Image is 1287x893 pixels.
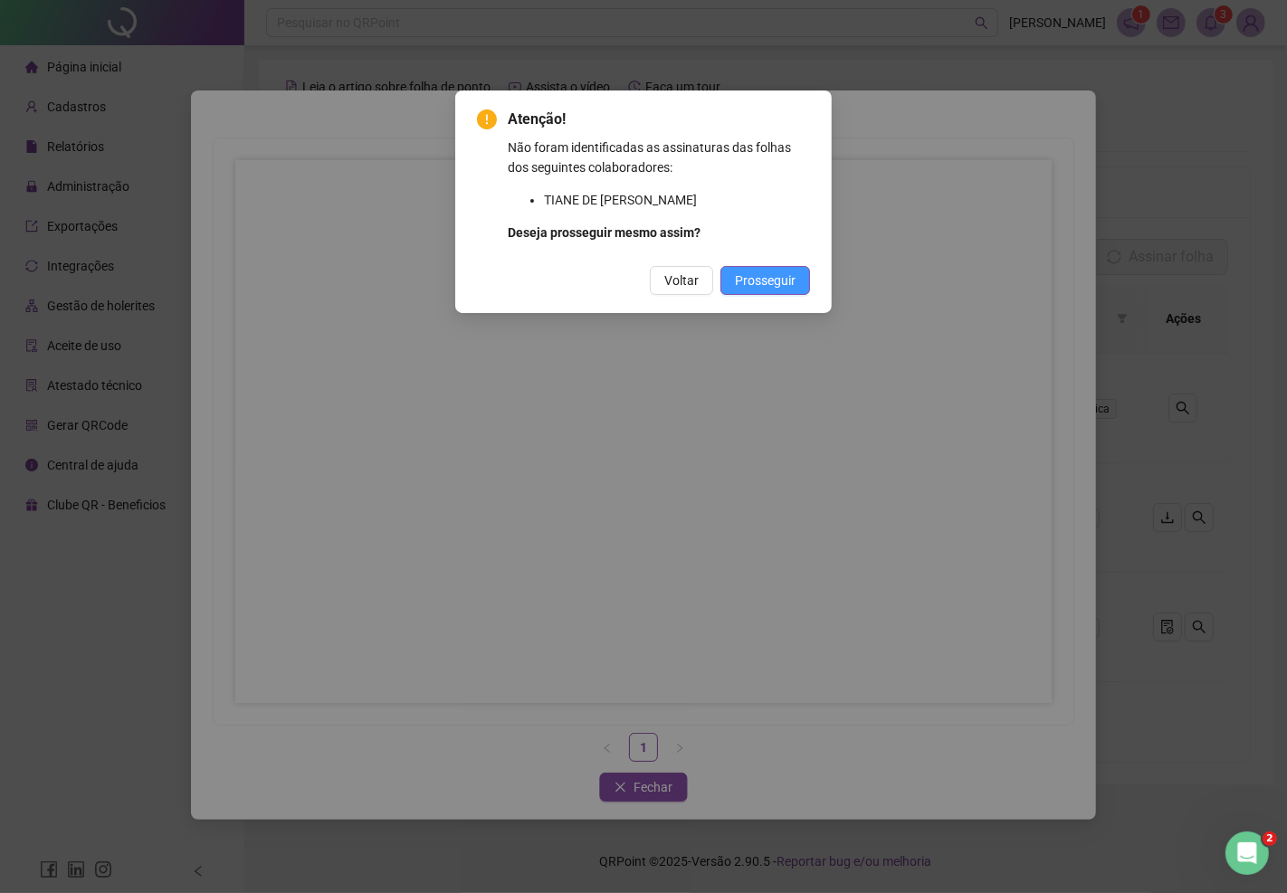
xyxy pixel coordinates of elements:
[1263,831,1277,846] span: 2
[508,138,810,177] p: Não foram identificadas as assinaturas das folhas dos seguintes colaboradores:
[508,225,701,240] strong: Deseja prosseguir mesmo assim?
[544,190,810,210] li: TIANE DE [PERSON_NAME]
[650,266,713,295] button: Voltar
[720,266,810,295] button: Prosseguir
[508,109,810,130] span: Atenção!
[1225,831,1269,875] iframe: Intercom live chat
[664,271,699,290] span: Voltar
[735,271,796,290] span: Prosseguir
[477,109,497,129] span: exclamation-circle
